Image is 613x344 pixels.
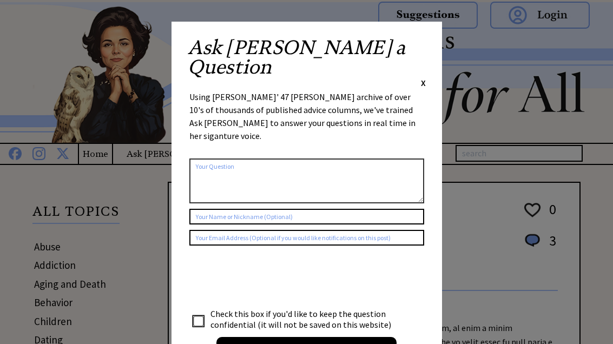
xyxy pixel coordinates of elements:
span: X [421,77,426,88]
div: Using [PERSON_NAME]' 47 [PERSON_NAME] archive of over 10's of thousands of published advice colum... [189,90,424,153]
iframe: reCAPTCHA [189,256,354,299]
h2: Ask [PERSON_NAME] a Question [188,38,426,77]
td: Check this box if you'd like to keep the question confidential (it will not be saved on this webs... [210,308,401,330]
input: Your Email Address (Optional if you would like notifications on this post) [189,230,424,246]
input: Your Name or Nickname (Optional) [189,209,424,224]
